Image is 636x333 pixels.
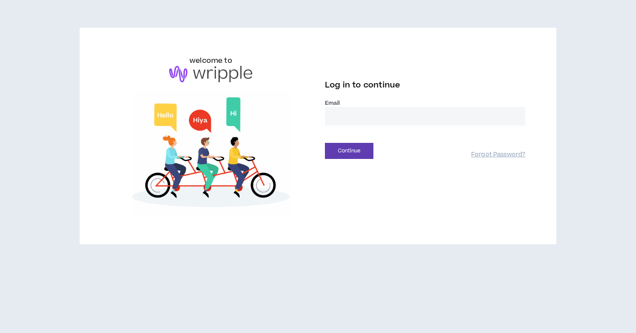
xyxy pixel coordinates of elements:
[111,91,311,217] img: Welcome to Wripple
[325,99,525,107] label: Email
[190,55,232,66] h6: welcome to
[325,143,373,159] button: Continue
[471,151,525,159] a: Forgot Password?
[169,66,252,82] img: logo-brand.png
[325,80,400,91] span: Log in to continue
